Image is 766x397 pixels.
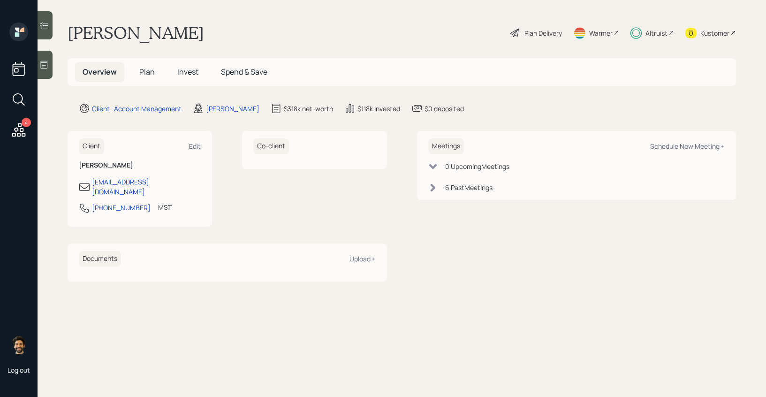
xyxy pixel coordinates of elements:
div: Upload + [349,254,376,263]
h6: [PERSON_NAME] [79,161,201,169]
div: Log out [8,366,30,374]
span: Plan [139,67,155,77]
div: Client · Account Management [92,104,182,114]
h6: Client [79,138,104,154]
div: Edit [189,142,201,151]
div: 0 Upcoming Meeting s [445,161,509,171]
div: MST [158,202,172,212]
h6: Documents [79,251,121,267]
h1: [PERSON_NAME] [68,23,204,43]
div: [EMAIL_ADDRESS][DOMAIN_NAME] [92,177,201,197]
img: eric-schwartz-headshot.png [9,336,28,354]
h6: Meetings [428,138,464,154]
span: Overview [83,67,117,77]
div: $118k invested [357,104,400,114]
span: Invest [177,67,198,77]
div: Schedule New Meeting + [650,142,725,151]
div: [PHONE_NUMBER] [92,203,151,213]
div: Plan Delivery [524,28,562,38]
div: $0 deposited [425,104,464,114]
div: 6 Past Meeting s [445,183,493,192]
div: 4 [22,118,31,127]
span: Spend & Save [221,67,267,77]
div: Warmer [589,28,613,38]
div: Altruist [645,28,667,38]
div: [PERSON_NAME] [206,104,259,114]
div: $318k net-worth [284,104,333,114]
h6: Co-client [253,138,289,154]
div: Kustomer [700,28,729,38]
